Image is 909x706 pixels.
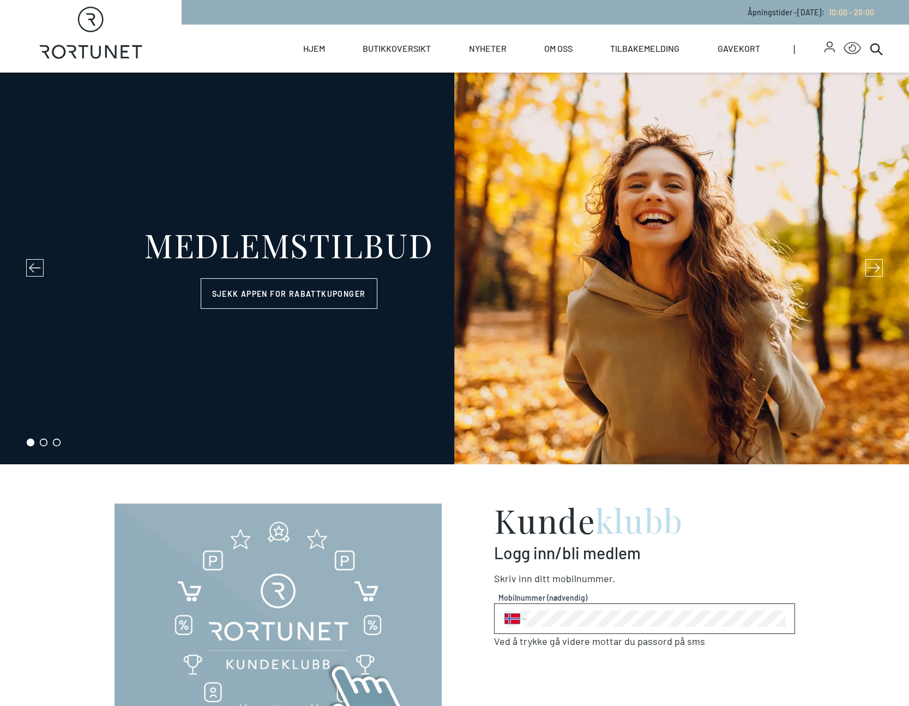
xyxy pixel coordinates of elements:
[144,228,434,261] div: MEDLEMSTILBUD
[793,25,824,73] span: |
[494,634,795,649] p: Ved å trykke gå videre mottar du passord på sms
[748,7,874,18] p: Åpningstider - [DATE] :
[303,25,325,73] a: Hjem
[201,278,377,309] a: Sjekk appen for rabattkuponger
[363,25,431,73] a: Butikkoversikt
[494,571,795,586] p: Skriv inn ditt
[595,498,683,542] span: klubb
[469,25,507,73] a: Nyheter
[844,40,861,57] button: Open Accessibility Menu
[494,543,795,563] p: Logg inn/bli medlem
[552,572,615,584] span: Mobilnummer .
[610,25,679,73] a: Tilbakemelding
[498,592,791,603] span: Mobilnummer (nødvendig)
[544,25,573,73] a: Om oss
[494,504,795,536] h2: Kunde
[824,8,874,17] a: 10:00 - 20:00
[829,8,874,17] span: 10:00 - 20:00
[718,25,760,73] a: Gavekort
